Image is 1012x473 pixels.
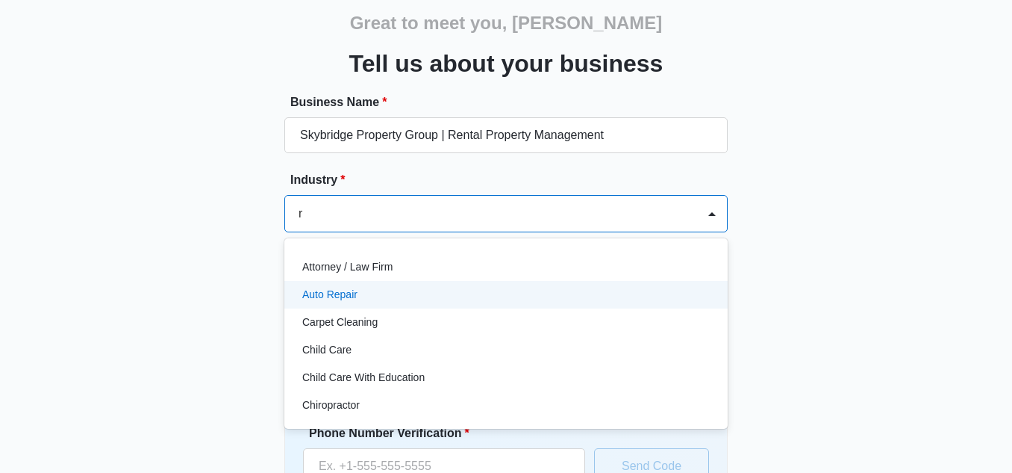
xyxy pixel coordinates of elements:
p: Attorney / Law Firm [302,259,393,275]
p: Auto Repair [302,287,357,303]
h2: Great to meet you, [PERSON_NAME] [350,10,663,37]
h3: Tell us about your business [349,46,663,81]
label: Industry [290,171,734,189]
p: Child Care [302,342,352,358]
p: Carpet Cleaning [302,315,378,330]
label: Phone Number Verification [309,424,591,442]
label: Business Name [290,93,734,111]
input: e.g. Jane's Plumbing [284,117,728,153]
p: Chiropractor [302,398,360,413]
p: Child Care With Education [302,370,425,386]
